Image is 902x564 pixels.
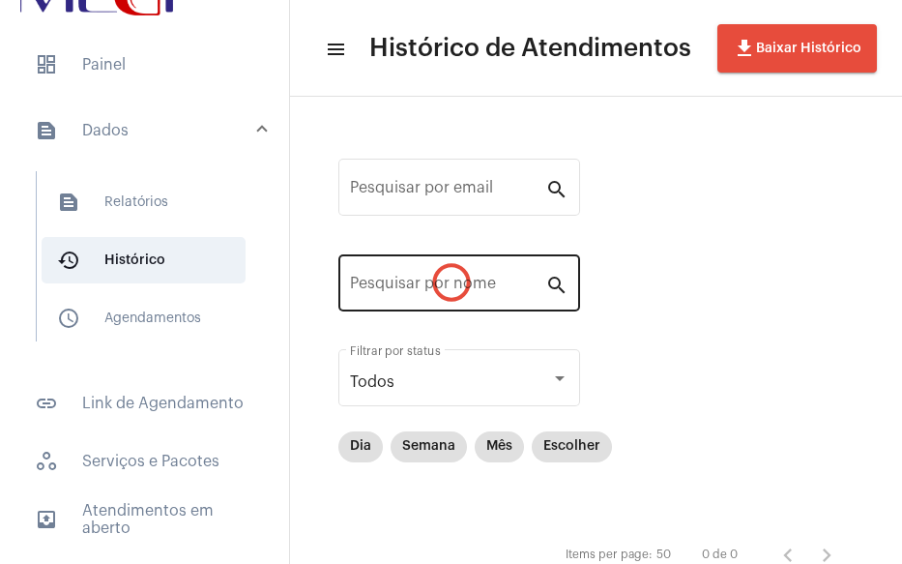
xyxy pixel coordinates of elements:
[532,431,612,462] mat-chip: Escolher
[42,179,246,225] span: Relatórios
[702,549,738,561] div: 0 de 0
[717,24,877,73] button: Baixar Histórico
[42,295,246,341] span: Agendamentos
[19,496,270,543] span: Atendimentos em aberto
[545,273,568,296] mat-icon: search
[35,392,58,415] mat-icon: sidenav icon
[475,431,524,462] mat-chip: Mês
[12,100,289,162] mat-expansion-panel-header: sidenav iconDados
[566,549,653,561] div: Items per page:
[338,431,383,462] mat-chip: Dia
[35,508,58,531] mat-icon: sidenav icon
[19,380,270,427] span: Link de Agendamento
[19,42,270,88] span: Painel
[733,42,861,55] span: Baixar Histórico
[350,279,545,296] input: Pesquisar por nome
[35,53,58,76] span: sidenav icon
[42,237,246,283] span: Histórico
[545,177,568,200] mat-icon: search
[35,450,58,473] span: sidenav icon
[57,307,80,330] mat-icon: sidenav icon
[325,38,344,61] mat-icon: sidenav icon
[733,37,756,60] mat-icon: file_download
[391,431,467,462] mat-chip: Semana
[35,119,258,142] mat-panel-title: Dados
[19,438,270,485] span: Serviços e Pacotes
[350,183,545,200] input: Pesquisar por email
[350,374,394,390] span: Todos
[656,549,671,561] div: 50
[57,249,80,272] mat-icon: sidenav icon
[57,191,80,214] mat-icon: sidenav icon
[12,162,289,369] div: sidenav iconDados
[369,33,691,64] span: Histórico de Atendimentos
[35,119,58,142] mat-icon: sidenav icon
